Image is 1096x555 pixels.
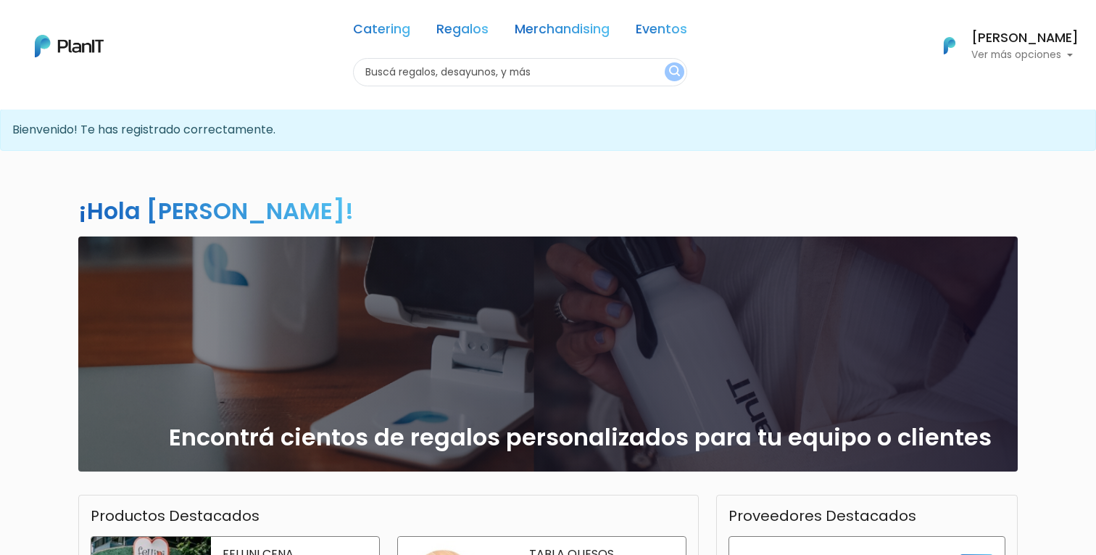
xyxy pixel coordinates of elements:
[728,507,916,525] h3: Proveedores Destacados
[353,23,410,41] a: Catering
[636,23,687,41] a: Eventos
[515,23,610,41] a: Merchandising
[169,424,992,451] h2: Encontrá cientos de regalos personalizados para tu equipo o clientes
[35,35,104,57] img: PlanIt Logo
[925,27,1079,65] button: PlanIt Logo [PERSON_NAME] Ver más opciones
[353,58,687,86] input: Buscá regalos, desayunos, y más
[669,65,680,79] img: search_button-432b6d5273f82d61273b3651a40e1bd1b912527efae98b1b7a1b2c0702e16a8d.svg
[436,23,489,41] a: Regalos
[91,507,260,525] h3: Productos Destacados
[78,194,354,227] h2: ¡Hola [PERSON_NAME]!
[971,50,1079,60] p: Ver más opciones
[934,30,966,62] img: PlanIt Logo
[971,32,1079,45] h6: [PERSON_NAME]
